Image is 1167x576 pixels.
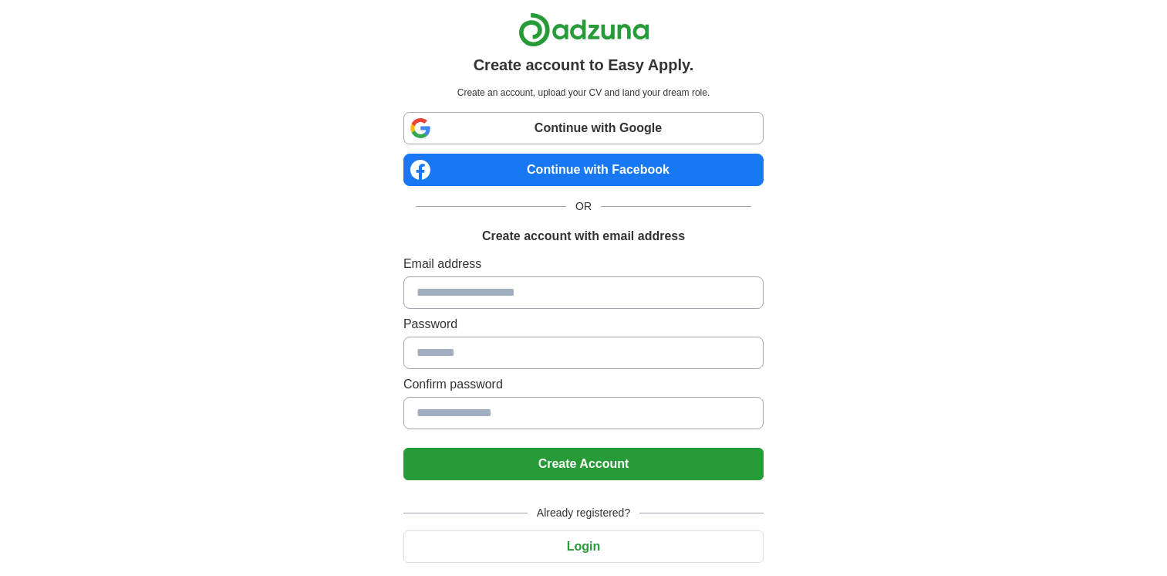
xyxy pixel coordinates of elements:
[403,315,764,334] label: Password
[403,375,764,394] label: Confirm password
[403,540,764,553] a: Login
[528,505,639,521] span: Already registered?
[406,86,761,100] p: Create an account, upload your CV and land your dream role.
[518,12,649,47] img: Adzuna logo
[474,53,694,76] h1: Create account to Easy Apply.
[403,255,764,273] label: Email address
[403,448,764,480] button: Create Account
[403,154,764,186] a: Continue with Facebook
[482,227,685,246] h1: Create account with email address
[403,112,764,144] a: Continue with Google
[403,530,764,563] button: Login
[566,198,601,215] span: OR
